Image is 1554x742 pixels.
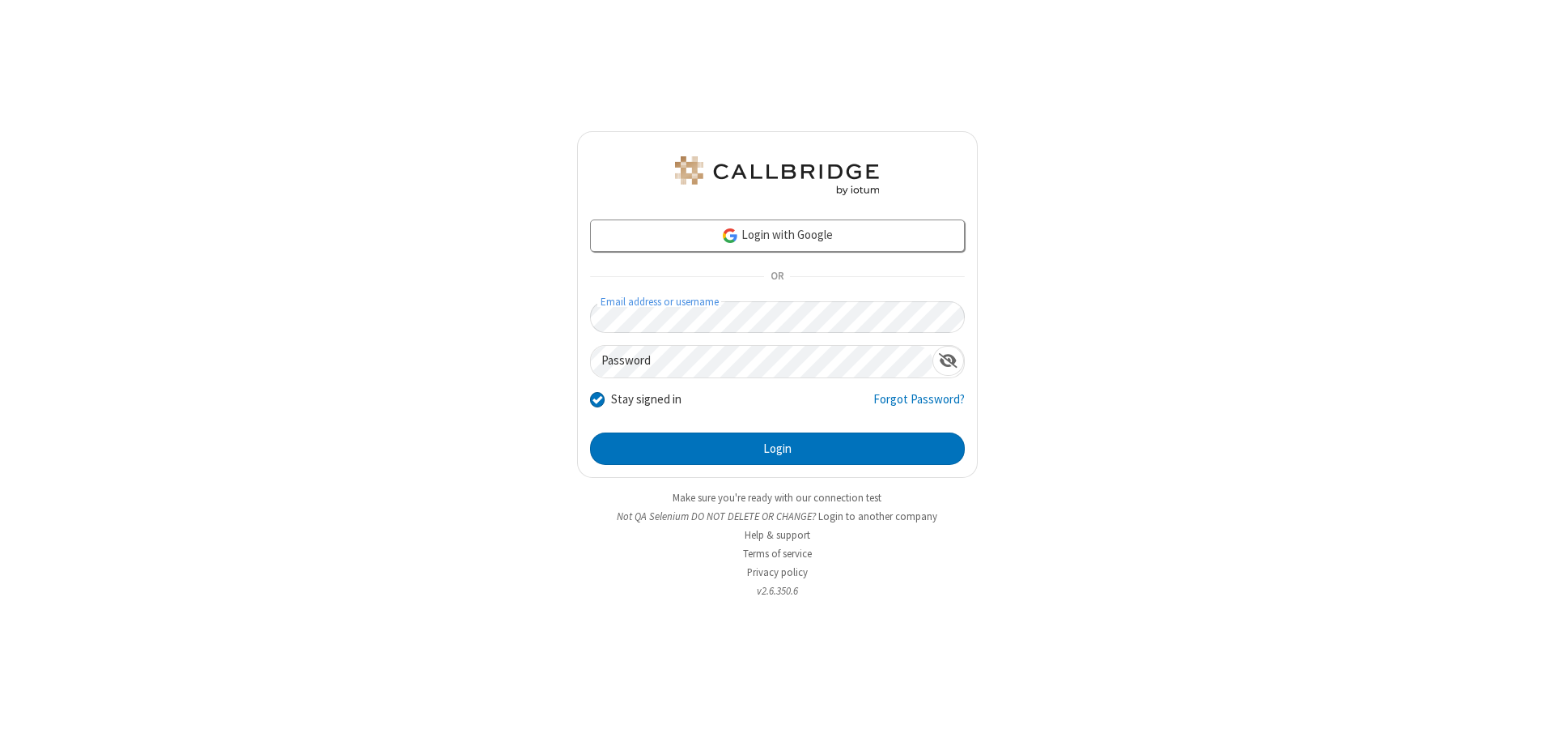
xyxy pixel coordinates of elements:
a: Make sure you're ready with our connection test [673,491,881,505]
li: v2.6.350.6 [577,583,978,599]
img: google-icon.png [721,227,739,245]
li: Not QA Selenium DO NOT DELETE OR CHANGE? [577,509,978,524]
iframe: Chat [1514,700,1542,731]
input: Password [591,346,932,377]
a: Forgot Password? [873,390,965,421]
span: OR [764,266,790,288]
a: Terms of service [743,547,812,561]
label: Stay signed in [611,390,681,409]
a: Login with Google [590,220,965,252]
button: Login [590,433,965,465]
input: Email address or username [590,301,965,333]
div: Show password [932,346,964,376]
img: QA Selenium DO NOT DELETE OR CHANGE [672,156,882,195]
a: Privacy policy [747,565,808,579]
a: Help & support [745,528,810,542]
button: Login to another company [818,509,937,524]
